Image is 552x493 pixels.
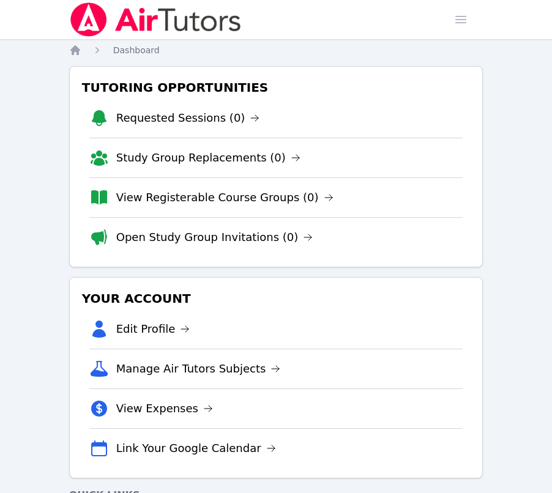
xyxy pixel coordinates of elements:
[80,287,473,310] h3: Your Account
[80,76,473,98] h3: Tutoring Opportunities
[116,229,313,246] a: Open Study Group Invitations (0)
[116,440,276,457] a: Link Your Google Calendar
[116,149,300,166] a: Study Group Replacements (0)
[116,109,260,127] a: Requested Sessions (0)
[69,44,483,56] nav: Breadcrumb
[116,189,334,206] a: View Registerable Course Groups (0)
[116,400,213,417] a: View Expenses
[116,321,190,338] a: Edit Profile
[69,2,242,37] img: Air Tutors
[113,44,160,56] a: Dashboard
[113,45,160,55] span: Dashboard
[116,360,281,377] a: Manage Air Tutors Subjects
